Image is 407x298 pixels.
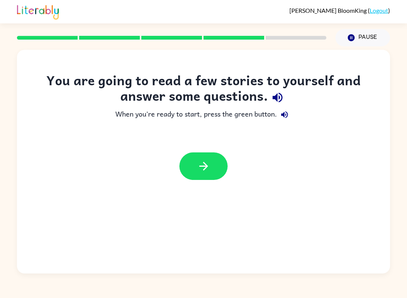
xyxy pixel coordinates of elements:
img: Literably [17,3,59,20]
a: Logout [370,7,388,14]
button: Pause [335,29,390,46]
div: ( ) [289,7,390,14]
span: [PERSON_NAME] BloomKing [289,7,368,14]
div: When you're ready to start, press the green button. [32,107,375,122]
div: You are going to read a few stories to yourself and answer some questions. [32,72,375,107]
